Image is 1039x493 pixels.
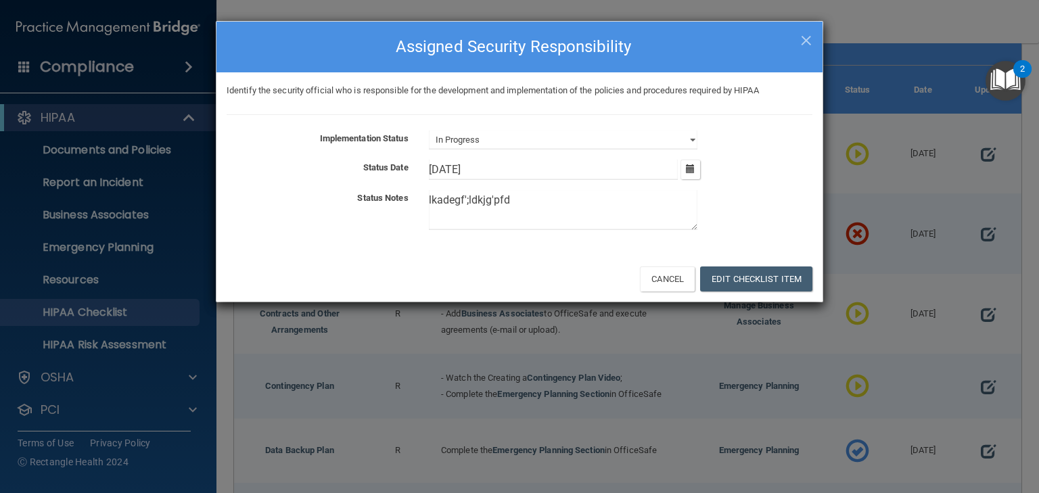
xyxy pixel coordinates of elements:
[640,266,695,291] button: Cancel
[363,162,409,172] b: Status Date
[986,61,1025,101] button: Open Resource Center, 2 new notifications
[357,193,408,203] b: Status Notes
[216,83,823,99] div: Identify the security official who is responsible for the development and implementation of the p...
[320,133,409,143] b: Implementation Status
[800,25,812,52] span: ×
[1020,69,1025,87] div: 2
[227,32,812,62] h4: Assigned Security Responsibility
[700,266,812,291] button: Edit Checklist Item
[806,405,1023,459] iframe: Drift Widget Chat Controller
